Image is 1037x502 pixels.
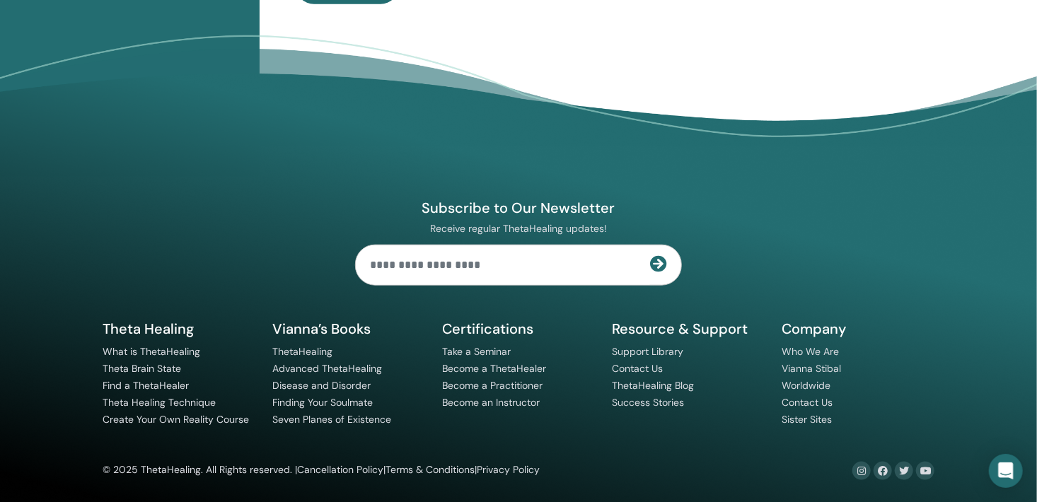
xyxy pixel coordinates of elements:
a: ThetaHealing [272,345,332,358]
a: Finding Your Soulmate [272,396,373,409]
h5: Vianna’s Books [272,320,425,338]
div: Open Intercom Messenger [989,454,1023,488]
a: Vianna Stibal [782,362,841,375]
a: Find a ThetaHealer [103,379,189,392]
div: © 2025 ThetaHealing. All Rights reserved. | | | [103,462,540,479]
a: Privacy Policy [477,463,540,476]
a: Support Library [612,345,683,358]
a: Become a Practitioner [442,379,543,392]
a: Terms & Conditions [386,463,475,476]
h5: Theta Healing [103,320,255,338]
a: Become a ThetaHealer [442,362,546,375]
a: Cancellation Policy [297,463,383,476]
a: Become an Instructor [442,396,540,409]
a: Seven Planes of Existence [272,413,391,426]
a: Take a Seminar [442,345,511,358]
a: Worldwide [782,379,830,392]
a: Create Your Own Reality Course [103,413,249,426]
a: Contact Us [612,362,663,375]
h5: Certifications [442,320,595,338]
h5: Company [782,320,934,338]
a: Advanced ThetaHealing [272,362,382,375]
h5: Resource & Support [612,320,765,338]
a: Contact Us [782,396,833,409]
a: Who We Are [782,345,839,358]
a: Success Stories [612,396,684,409]
h4: Subscribe to Our Newsletter [355,199,682,217]
a: Sister Sites [782,413,832,426]
p: Receive regular ThetaHealing updates! [355,222,682,235]
a: Theta Brain State [103,362,181,375]
a: What is ThetaHealing [103,345,200,358]
a: Disease and Disorder [272,379,371,392]
a: ThetaHealing Blog [612,379,694,392]
a: Theta Healing Technique [103,396,216,409]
